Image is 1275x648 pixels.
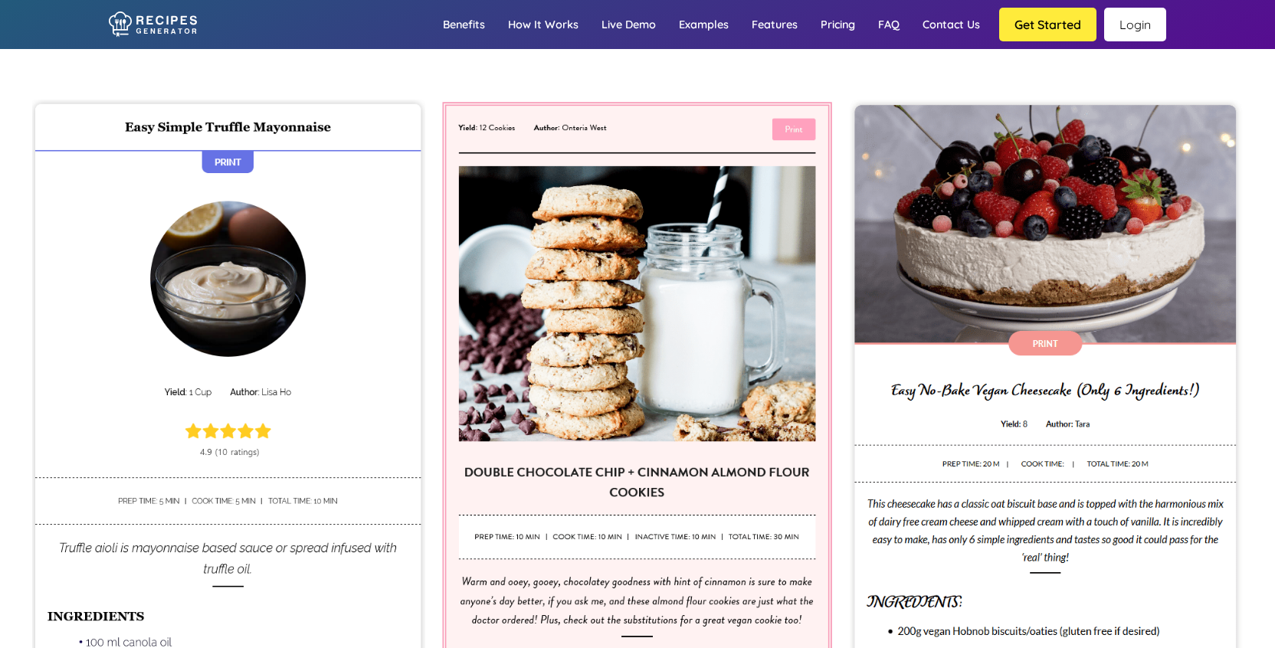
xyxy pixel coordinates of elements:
[667,2,740,47] a: Examples
[497,2,590,47] a: How it works
[867,2,911,47] a: FAQ
[809,2,867,47] a: Pricing
[999,8,1096,41] button: Get Started
[590,2,667,47] a: Live demo
[740,2,809,47] a: Features
[431,2,497,47] a: Benefits
[911,2,991,47] a: Contact us
[1104,8,1166,41] a: Login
